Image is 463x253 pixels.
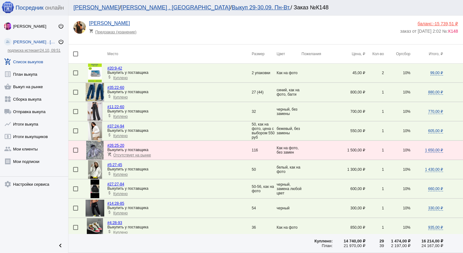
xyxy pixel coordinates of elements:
span: К148 [448,29,458,34]
mat-icon: attach_money [107,229,112,234]
span: #5: [107,163,113,167]
a: подписка истекает24.10, 09:51 [7,48,60,53]
th: Итого, ₽ [410,45,443,64]
span: 10% [403,71,410,75]
td: бежевый, без замены [277,122,302,141]
span: Куплено [113,192,128,196]
td: черный, замена любой цвет [277,179,302,198]
span: 660,00 ₽ [428,187,443,191]
th: Оргсбор [384,45,410,64]
mat-icon: attach_money [107,171,112,176]
div: Выкупить у поставщика [107,206,252,210]
span: 10% [403,206,410,210]
div: 700,00 ₽ [333,109,365,114]
div: 14 740,00 ₽ [333,239,365,243]
div: 50 [252,167,277,172]
a: [PERSON_NAME] [73,4,119,11]
a: #37:24-94 [107,124,124,128]
div: 45,00 ₽ [333,71,365,75]
div: 1 [365,109,384,114]
mat-icon: attach_money [107,133,112,137]
span: Куплено [113,134,128,138]
div: 1 [365,225,384,230]
div: [PERSON_NAME] . [GEOGRAPHIC_DATA] [13,40,58,44]
td: Как на фото [277,64,302,83]
mat-icon: shopping_basket [4,83,12,90]
div: Выкупить у поставщика [107,186,252,191]
div: Выкупить у поставщика [107,109,252,113]
a: #11:22-60 [107,105,124,109]
span: 24.10, 09:51 [40,48,61,53]
img: community_200.png [4,38,12,45]
img: HT_amyIJ-vN7wJkt_Y56Tk9PKSkduClmxUVV9wzYP8aKDeFW-7Ot-Z29LQlqF0DuB6KOdtUcszrncw-0RPXpQbQ_.jpg [88,122,102,140]
span: Отсутствует на рынке [113,153,151,157]
mat-icon: settings [4,180,12,188]
span: #20: [107,66,115,70]
div: 1 500,00 ₽ [333,148,365,152]
span: Куплено [113,172,128,177]
img: 73xLq58P2BOqs-qIllg3xXCtabieAB0OMVER0XTxHpc0AjG-Rb2SSuXsq4It7hEfqgBcQNho.jpg [4,22,12,30]
span: Куплено [113,230,128,235]
mat-icon: list_alt [4,70,12,78]
div: 29 [365,239,384,243]
span: 935,00 ₽ [428,225,443,230]
a: #5:27-45 [107,163,122,167]
span: #35: [107,85,115,90]
img: Pj_fah5Y22b9ezihxFeBE5WhmdHF16mxbm3nbqJGFZVGcbUYl3hL6YMh4Z-buTuQksz7oiL8fbtu6mFWIhK-1M0n.jpg [87,102,102,121]
td: черный [277,199,302,218]
div: [PERSON_NAME] [13,24,58,29]
span: 1 430,00 ₽ [425,167,443,172]
span: -15 739,51 ₽ [433,21,458,26]
div: 1 474,00 ₽ [384,239,410,243]
div: 550,00 ₽ [333,129,365,133]
th: Пожелания [302,45,333,64]
div: / / / Заказ №К148 [73,4,452,11]
th: Цена, ₽ [333,45,365,64]
div: Выкупить у поставщика [107,148,252,152]
div: заказ от [DATE] 2:02 №: [400,26,458,34]
span: 10% [403,167,410,172]
td: Как на фото, без замен [277,141,302,160]
span: Куплено [113,95,128,99]
mat-icon: local_atm [4,133,12,140]
div: 1 [365,187,384,191]
a: [PERSON_NAME] . [GEOGRAPHIC_DATA] [121,4,230,11]
span: #11: [107,105,115,109]
span: #37: [107,124,115,128]
img: pRNuZdNgKu_6Jy6n2T9LGXQcR4uW0g5GyefWHAvvjnJbV_WnNzDWptQApHzya-taAO5yvk3AP0n6kRVCazKjg9RT.jpg [73,21,86,34]
span: 10% [403,187,410,191]
a: [PERSON_NAME] [89,21,130,26]
span: 1 650,00 ₽ [425,148,443,153]
mat-icon: show_chart [4,120,12,128]
a: Выкуп 29-30.09. Пн-Вт. [231,4,290,11]
mat-icon: attach_money [107,210,112,214]
td: белый, как на фото [277,160,302,179]
mat-icon: attach_money [107,75,112,79]
mat-icon: attach_money [107,113,112,118]
div: Выкупить у поставщика [107,225,252,229]
div: 1 300,00 ₽ [333,167,365,172]
mat-icon: shopping_cart [89,29,95,33]
img: 4qSdWIGNHzDU2KjEEe0I5RUqEuOy1xapOZo7R2bxOOVdhFUlUwZMaiMZeYSRyw3ZqLeiy8DtIWId6S9PZD6JyufI.jpg [88,160,102,179]
img: TRuDiVlCOtYW3FCw3jLfsuDCYFc9WA2KMgf1G9sRRPSpYoAK7IIecpzILDHyELv87KsvFk2M9LsPuYYOn21ZpwH3.jpg [88,64,102,82]
img: apple-icon-60x60.png [2,1,14,13]
mat-icon: attach_money [107,94,112,98]
div: 50-56, как на фото [252,184,277,193]
img: 5mOUq86-AAX9uHSE755F53VbQfq-o81YMJOH-rQr6M2AjXnvCBQZmQuxI_R69yhX-G64ql2fqSsvftKHwUDm7C6B.jpg [86,200,104,217]
span: 10% [403,90,410,94]
div: 1 [365,90,384,94]
div: 50, как на фото, цена с выбором 550 руб [252,122,277,140]
div: 27 (44) [252,90,277,94]
div: Выкупить у поставщика [107,90,252,94]
a: #14:28-85 [107,201,124,206]
div: Выкупить у поставщика [107,167,252,171]
span: 99,00 ₽ [430,71,443,75]
img: aftxY-Xlcs7CZeg70n2tqZVRhOEMr72ObAUdJssf7G2crrNfCrqZsjn0bJdVSjS8-WIyv7_z4ixGMyq6erFsCQEv.jpg [91,179,99,198]
mat-icon: chevron_left [57,242,64,249]
a: #35:22-60 [107,85,124,90]
a: #26:25-20 [107,143,124,148]
div: План: [302,243,333,248]
mat-icon: power_settings_new [58,39,64,45]
span: 10% [403,129,410,133]
span: 605,00 ₽ [428,129,443,133]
